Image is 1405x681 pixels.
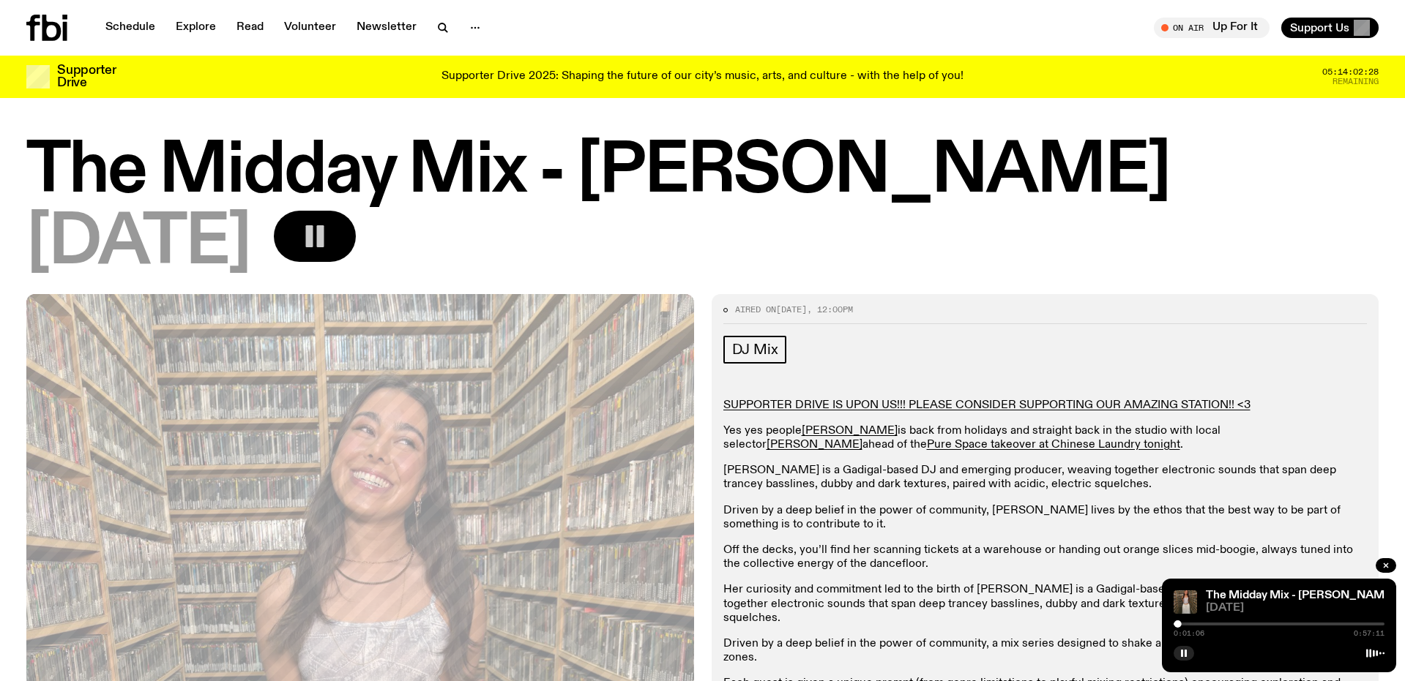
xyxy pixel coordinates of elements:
p: Driven by a deep belief in the power of community, [PERSON_NAME] lives by the ethos that the best... [723,504,1368,532]
a: Explore [167,18,225,38]
span: Aired on [735,304,776,315]
a: Schedule [97,18,164,38]
p: [PERSON_NAME] is a Gadigal-based DJ and emerging producer, weaving together electronic sounds tha... [723,464,1368,492]
p: Supporter Drive 2025: Shaping the future of our city’s music, arts, and culture - with the help o... [441,70,964,83]
span: [DATE] [776,304,807,315]
h1: The Midday Mix - [PERSON_NAME] [26,139,1379,205]
span: [DATE] [26,211,250,276]
span: Remaining [1333,78,1379,86]
p: Her curiosity and commitment led to the birth of [PERSON_NAME] is a Gadigal-based DJ and emerging... [723,583,1368,625]
h3: Supporter Drive [57,64,116,89]
button: Support Us [1281,18,1379,38]
a: Pure Space takeover at Chinese Laundry tonight [927,439,1180,451]
a: [PERSON_NAME] [802,425,898,437]
a: Newsletter [348,18,425,38]
button: On AirUp For It [1154,18,1270,38]
p: Off the decks, you’ll find her scanning tickets at a warehouse or handing out orange slices mid-b... [723,543,1368,571]
span: Support Us [1290,21,1349,34]
p: Yes yes people is back from holidays and straight back in the studio with local selector ahead of... [723,424,1368,452]
a: Volunteer [275,18,345,38]
span: [DATE] [1206,603,1384,614]
a: DJ Mix [723,336,787,364]
span: 05:14:02:28 [1322,68,1379,76]
span: , 12:00pm [807,304,853,315]
span: 0:57:11 [1354,630,1384,637]
p: Driven by a deep belief in the power of community, a mix series designed to shake artists out of ... [723,637,1368,665]
span: 0:01:06 [1174,630,1204,637]
a: SUPPORTER DRIVE IS UPON US!!! PLEASE CONSIDER SUPPORTING OUR AMAZING STATION!! <3 [723,399,1251,411]
a: The Midday Mix - [PERSON_NAME] [1206,590,1395,601]
a: [PERSON_NAME] [767,439,862,451]
span: DJ Mix [732,342,778,358]
a: Read [228,18,272,38]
